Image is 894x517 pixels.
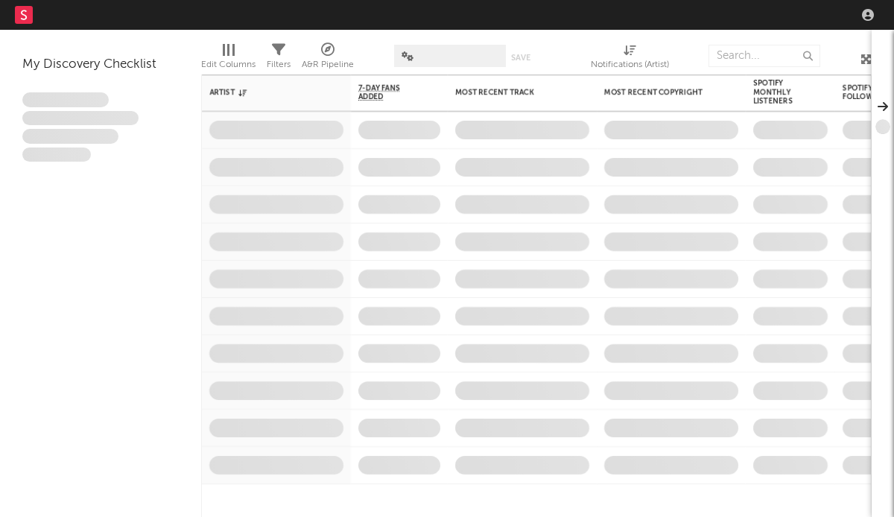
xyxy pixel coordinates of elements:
[201,37,256,80] div: Edit Columns
[22,129,118,144] span: Praesent ac interdum
[201,56,256,74] div: Edit Columns
[455,88,567,97] div: Most Recent Track
[591,37,669,80] div: Notifications (Artist)
[267,37,291,80] div: Filters
[358,83,418,101] span: 7-Day Fans Added
[22,148,91,162] span: Aliquam viverra
[591,56,669,74] div: Notifications (Artist)
[604,88,716,97] div: Most Recent Copyright
[753,79,805,106] div: Spotify Monthly Listeners
[22,92,109,107] span: Lorem ipsum dolor
[511,54,530,62] button: Save
[302,37,354,80] div: A&R Pipeline
[302,56,354,74] div: A&R Pipeline
[708,45,820,67] input: Search...
[209,88,321,97] div: Artist
[22,56,179,74] div: My Discovery Checklist
[267,56,291,74] div: Filters
[22,111,139,126] span: Integer aliquet in purus et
